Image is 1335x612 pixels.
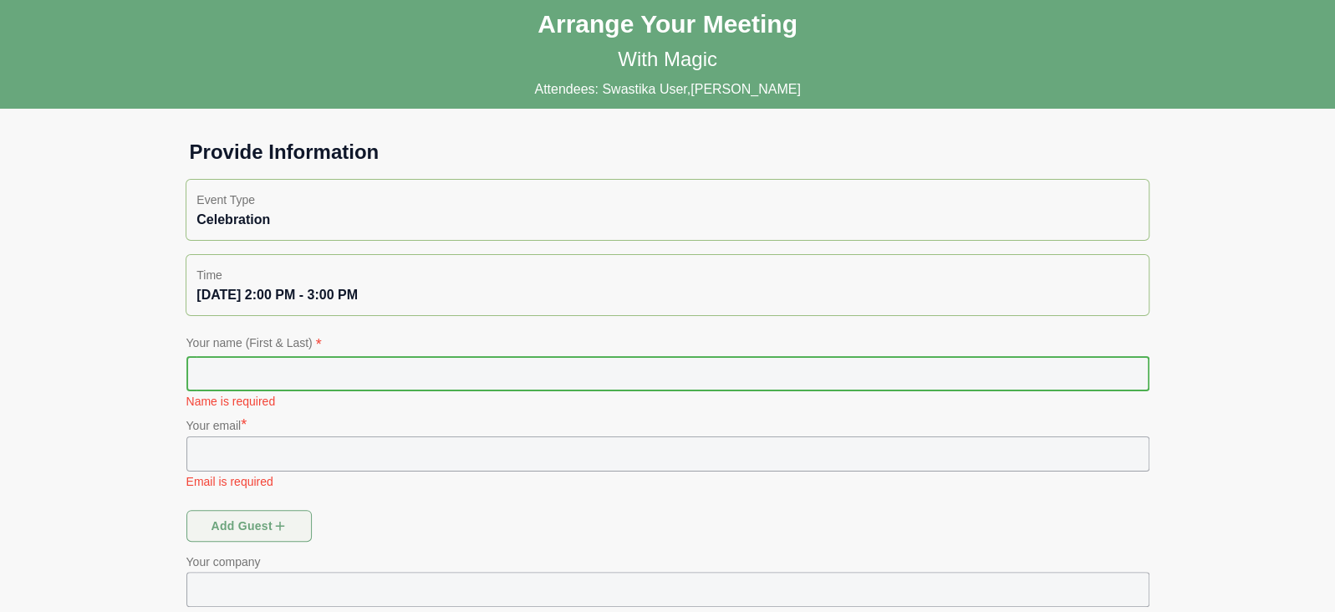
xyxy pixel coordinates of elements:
[186,413,1149,436] p: Your email
[186,552,1149,572] p: Your company
[196,210,1138,230] div: Celebration
[186,333,1149,356] p: Your name (First & Last)
[186,473,1149,490] p: Email is required
[618,46,717,73] p: With Magic
[196,265,1138,285] p: Time
[210,510,288,542] span: Add guest
[538,9,797,39] h1: Arrange Your Meeting
[186,510,312,542] button: Add guest
[534,79,800,99] p: Attendees: Swastika User,[PERSON_NAME]
[186,393,1149,410] p: Name is required
[176,139,1159,166] h1: Provide Information
[196,190,1138,210] p: Event Type
[196,285,1138,305] div: [DATE] 2:00 PM - 3:00 PM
